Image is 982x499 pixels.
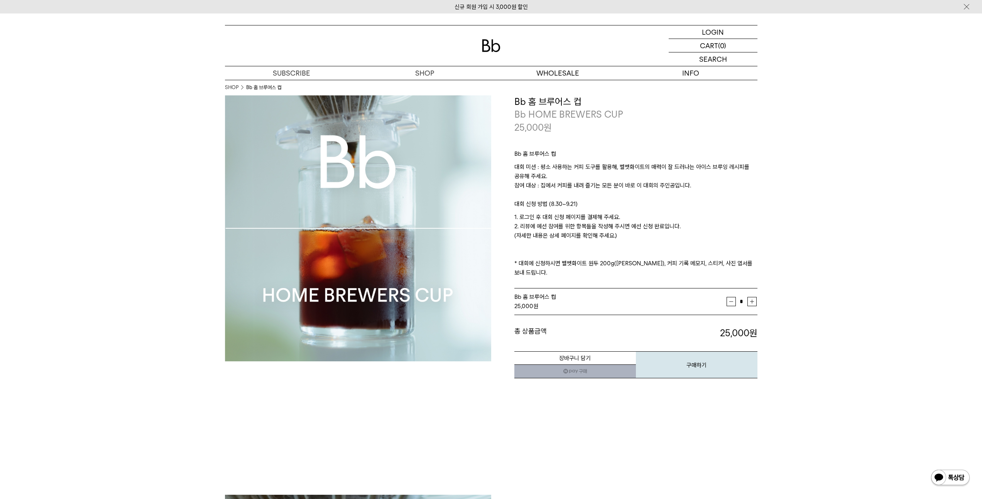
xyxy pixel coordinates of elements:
p: CART [700,39,718,52]
p: Bb HOME BREWERS CUP [514,108,757,121]
p: (0) [718,39,726,52]
li: Bb 홈 브루어스 컵 [246,84,281,91]
p: LOGIN [702,25,724,39]
h3: Bb 홈 브루어스 컵 [514,95,757,108]
button: 구매하기 [636,351,757,378]
a: SUBSCRIBE [225,66,358,80]
a: SHOP [225,84,238,91]
p: Bb 홈 브루어스 컵 [514,149,757,162]
strong: 25,000 [720,327,757,339]
strong: 25,000 [514,303,533,310]
img: 카카오톡 채널 1:1 채팅 버튼 [930,469,970,487]
dt: 총 상품금액 [514,327,636,340]
p: 대회 미션 : 평소 사용하는 커피 도구를 활용해, 벨벳화이트의 매력이 잘 드러나는 아이스 브루잉 레시피를 공유해 주세요. 참여 대상 : 집에서 커피를 내려 즐기는 모든 분이 ... [514,162,757,199]
span: 원 [544,122,552,133]
a: LOGIN [669,25,757,39]
p: 1. 로그인 후 대회 신청 페이지를 결제해 주세요. 2. 리뷰에 예선 참여를 위한 항목들을 작성해 주시면 예선 신청 완료입니다. (자세한 내용은 상세 페이지를 확인해 주세요.... [514,212,757,277]
img: Bb 홈 브루어스 컵 [225,95,491,361]
span: Bb 홈 브루어스 컵 [514,293,556,300]
p: INFO [624,66,757,80]
div: 원 [514,302,727,311]
p: WHOLESALE [491,66,624,80]
a: CART (0) [669,39,757,52]
button: 감소 [727,297,736,306]
p: 25,000 [514,121,552,134]
b: 원 [749,327,757,339]
a: SHOP [358,66,491,80]
a: 새창 [514,364,636,378]
img: 로고 [482,39,500,52]
p: 대회 신청 방법 (8.30~9.21) [514,199,757,212]
p: SEARCH [699,52,727,66]
a: 신규 회원 가입 시 3,000원 할인 [455,3,528,10]
button: 장바구니 담기 [514,351,636,365]
button: 증가 [747,297,757,306]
